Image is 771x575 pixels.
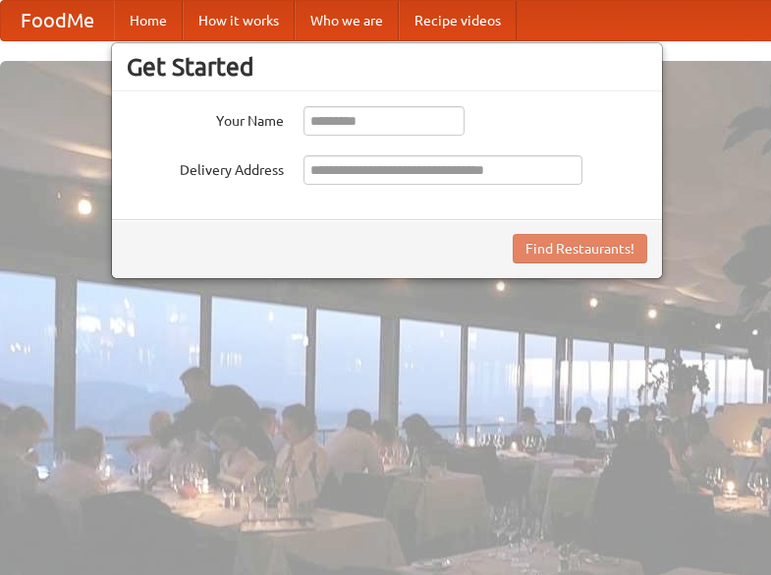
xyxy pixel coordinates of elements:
[114,1,183,40] a: Home
[183,1,295,40] a: How it works
[127,155,284,180] label: Delivery Address
[127,106,284,131] label: Your Name
[295,1,399,40] a: Who we are
[399,1,517,40] a: Recipe videos
[1,1,114,40] a: FoodMe
[127,52,647,82] h3: Get Started
[513,234,647,263] button: Find Restaurants!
